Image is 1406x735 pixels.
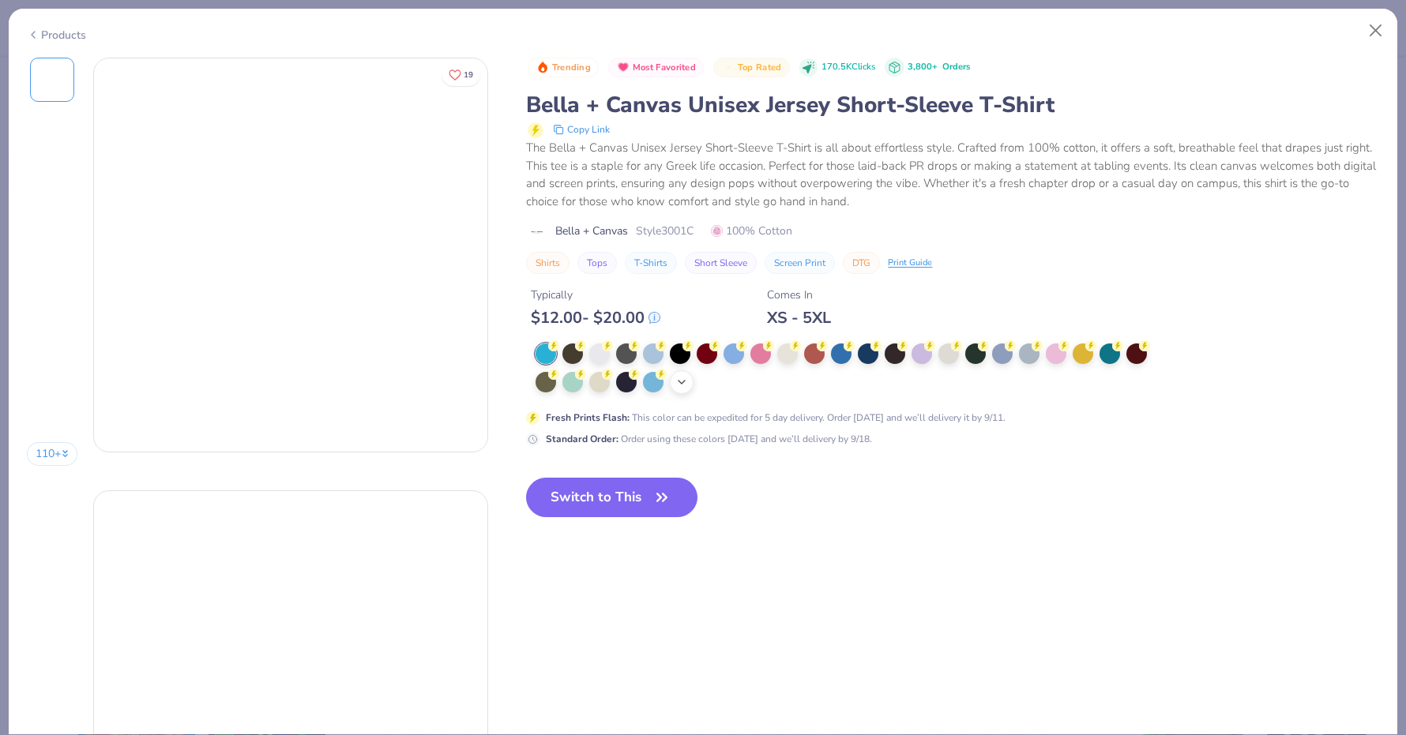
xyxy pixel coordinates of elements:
img: Trending sort [536,61,549,73]
button: Shirts [526,252,570,274]
span: 170.5K Clicks [821,61,875,74]
img: User generated content [31,238,33,281]
button: Like [442,63,480,86]
img: User generated content [31,298,33,341]
div: The Bella + Canvas Unisex Jersey Short-Sleeve T-Shirt is all about effortless style. Crafted from... [526,139,1379,210]
span: Orders [942,61,970,73]
div: 3,800+ [908,61,970,74]
button: Switch to This [526,478,697,517]
button: Badge Button [608,58,704,78]
div: This color can be expedited for 5 day delivery. Order [DATE] and we’ll delivery it by 9/11. [546,411,1006,425]
span: 100% Cotton [711,223,792,239]
button: Short Sleeve [685,252,757,274]
strong: Standard Order : [546,433,618,445]
button: T-Shirts [625,252,677,274]
button: Screen Print [765,252,835,274]
button: 110+ [27,442,78,466]
span: Top Rated [738,63,782,72]
span: 19 [464,71,473,79]
div: Typically [531,287,660,303]
div: XS - 5XL [767,308,831,328]
span: Trending [552,63,591,72]
div: Comes In [767,287,831,303]
div: Print Guide [888,257,932,270]
img: User generated content [31,358,33,401]
img: brand logo [526,226,547,238]
img: User generated content [31,178,33,221]
img: Top Rated sort [722,61,735,73]
span: Most Favorited [633,63,696,72]
button: Tops [577,252,617,274]
button: copy to clipboard [548,120,615,139]
button: Close [1361,16,1391,46]
img: User generated content [31,418,33,461]
button: Badge Button [528,58,599,78]
div: Order using these colors [DATE] and we’ll delivery by 9/18. [546,432,872,446]
span: Style 3001C [636,223,694,239]
span: Bella + Canvas [555,223,628,239]
button: Badge Button [713,58,789,78]
div: $ 12.00 - $ 20.00 [531,308,660,328]
strong: Fresh Prints Flash : [546,411,630,424]
div: Products [27,27,86,43]
img: Most Favorited sort [617,61,630,73]
button: DTG [843,252,880,274]
div: Bella + Canvas Unisex Jersey Short-Sleeve T-Shirt [526,90,1379,120]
